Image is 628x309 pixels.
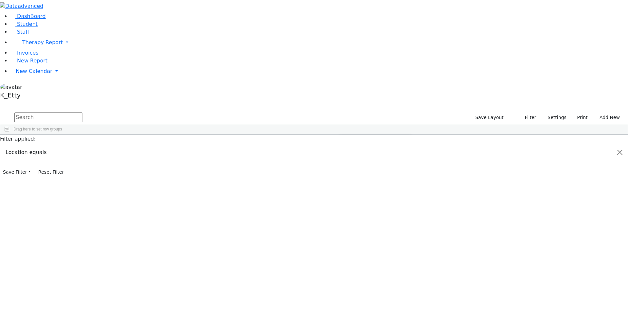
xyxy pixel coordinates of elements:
[17,50,39,56] span: Invoices
[14,112,82,122] input: Search
[17,29,29,35] span: Staff
[593,112,623,123] button: Add New
[10,21,38,27] a: Student
[10,50,39,56] a: Invoices
[16,68,52,74] span: New Calendar
[13,127,62,131] span: Drag here to set row groups
[10,58,47,64] a: New Report
[22,39,63,45] span: Therapy Report
[10,29,29,35] a: Staff
[17,58,47,64] span: New Report
[612,143,628,162] button: Close
[569,112,591,123] button: Print
[17,13,46,19] span: DashBoard
[539,112,569,123] button: Settings
[472,112,506,123] button: Save Layout
[35,167,67,177] button: Reset Filter
[10,36,628,49] a: Therapy Report
[17,21,38,27] span: Student
[516,112,539,123] button: Filter
[10,65,628,78] a: New Calendar
[10,13,46,19] a: DashBoard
